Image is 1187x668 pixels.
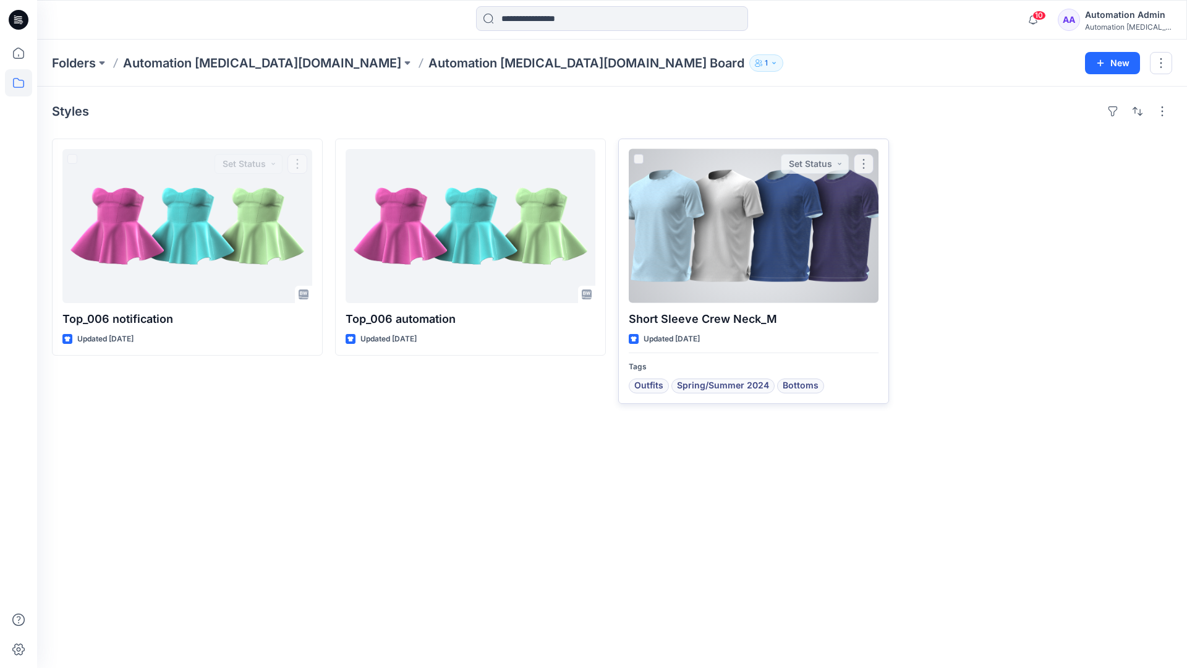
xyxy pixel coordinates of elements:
p: Updated [DATE] [360,333,417,346]
p: Automation [MEDICAL_DATA][DOMAIN_NAME] Board [428,54,744,72]
p: Top_006 notification [62,310,312,328]
a: Top_006 notification [62,149,312,303]
div: AA [1058,9,1080,31]
a: Short Sleeve Crew Neck_M [629,149,879,303]
h4: Styles [52,104,89,119]
p: Short Sleeve Crew Neck_M [629,310,879,328]
button: New [1085,52,1140,74]
p: Updated [DATE] [77,333,134,346]
span: Spring/Summer 2024 [677,379,769,393]
p: 1 [765,56,768,70]
span: 10 [1032,11,1046,20]
div: Automation Admin [1085,7,1172,22]
span: Outfits [634,379,663,393]
p: Top_006 automation [346,310,595,328]
a: Automation [MEDICAL_DATA][DOMAIN_NAME] [123,54,401,72]
div: Automation [MEDICAL_DATA]... [1085,22,1172,32]
p: Tags [629,361,879,374]
span: Bottoms [783,379,819,393]
p: Updated [DATE] [644,333,700,346]
a: Folders [52,54,96,72]
button: 1 [749,54,783,72]
a: Top_006 automation [346,149,595,303]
